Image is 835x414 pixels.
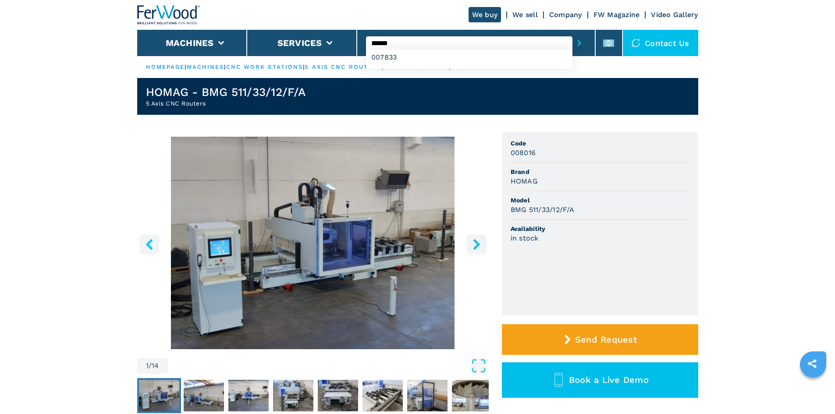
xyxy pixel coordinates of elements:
a: 5 axis cnc routers [305,64,382,70]
h3: BMG 511/33/12/F/A [511,205,574,215]
a: We buy [469,7,501,22]
div: Go to Slide 1 [137,137,489,349]
span: / [149,362,152,369]
h3: in stock [511,233,539,243]
span: Book a Live Demo [569,375,649,385]
a: We sell [512,11,538,19]
img: 7ccac67f8e1c3ddf228af47ef6c5afa1 [184,380,224,411]
button: submit-button [572,33,586,53]
button: Go to Slide 6 [361,378,405,413]
button: Go to Slide 5 [316,378,360,413]
span: Availability [511,224,689,233]
h3: 008016 [511,148,536,158]
a: FW Magazine [593,11,640,19]
button: Machines [166,38,214,48]
img: 5 Axis CNC Routers HOMAG BMG 511/33/12/F/A [137,137,489,349]
h1: HOMAG - BMG 511/33/12/F/A [146,85,306,99]
a: Video Gallery [651,11,698,19]
div: Contact us [623,30,698,56]
iframe: Chat [798,375,828,407]
button: Book a Live Demo [502,362,698,398]
span: Model [511,196,689,205]
span: 14 [152,362,159,369]
span: | [224,64,226,70]
h2: 5 Axis CNC Routers [146,99,306,108]
img: 7a71e5b7a3b727f63c6d8f89c460cde0 [139,380,179,411]
a: cnc work stations [226,64,303,70]
img: fa7e6aba78aab7f999e95e455cd8a2cf [228,380,269,411]
img: 91c08a9aeeabad615a87f0fb2bfcdfc7 [362,380,403,411]
button: right-button [467,234,487,254]
img: 0af9e3daf7b2aa148b51c38d9c2d2f85 [318,380,358,411]
img: Contact us [632,39,640,47]
button: left-button [139,234,159,254]
button: Send Request [502,324,698,355]
span: | [303,64,305,70]
span: 1 [146,362,149,369]
button: Go to Slide 1 [137,378,181,413]
button: Go to Slide 7 [405,378,449,413]
img: 56575d1d05e842a42df758f6bf02af4f [452,380,492,411]
a: HOMEPAGE [146,64,185,70]
img: da4505db4fd714c0904cb74765ce459c [273,380,313,411]
nav: Thumbnail Navigation [137,378,489,413]
span: Send Request [575,334,637,345]
img: 1ecf155a75ff06bc8627244eb42c2236 [407,380,448,411]
a: sharethis [801,353,823,375]
button: Go to Slide 8 [450,378,494,413]
button: Go to Slide 3 [227,378,270,413]
button: Services [277,38,322,48]
h3: HOMAG [511,176,538,186]
a: machines [187,64,224,70]
button: Go to Slide 4 [271,378,315,413]
button: Go to Slide 2 [182,378,226,413]
img: Ferwood [137,5,200,25]
a: Company [549,11,582,19]
span: Brand [511,167,689,176]
span: Code [511,139,689,148]
button: Open Fullscreen [170,358,487,374]
div: 007833 [366,50,572,65]
span: | [185,64,186,70]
